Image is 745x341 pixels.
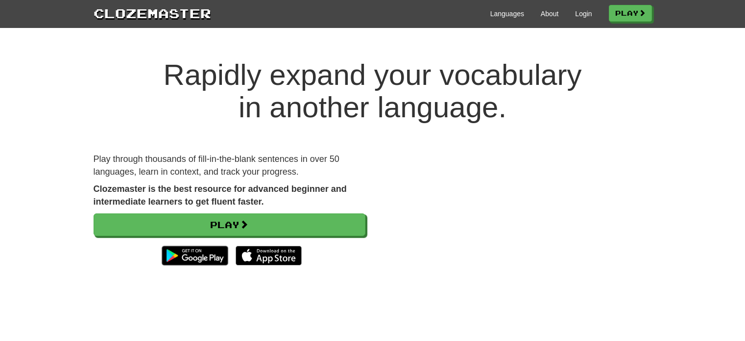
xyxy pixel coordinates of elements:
[541,9,559,19] a: About
[94,4,211,22] a: Clozemaster
[575,9,592,19] a: Login
[94,153,365,178] p: Play through thousands of fill-in-the-blank sentences in over 50 languages, learn in context, and...
[490,9,524,19] a: Languages
[94,213,365,236] a: Play
[157,241,233,270] img: Get it on Google Play
[609,5,652,22] a: Play
[236,246,302,265] img: Download_on_the_App_Store_Badge_US-UK_135x40-25178aeef6eb6b83b96f5f2d004eda3bffbb37122de64afbaef7...
[94,184,347,207] strong: Clozemaster is the best resource for advanced beginner and intermediate learners to get fluent fa...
